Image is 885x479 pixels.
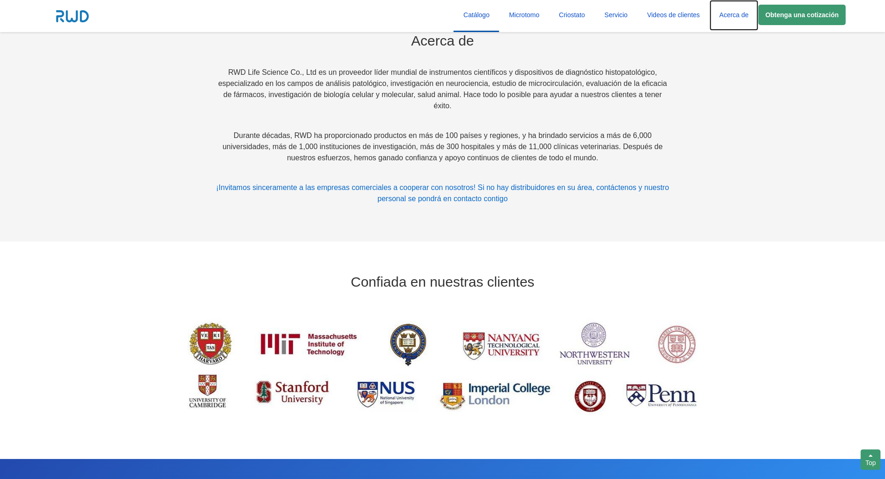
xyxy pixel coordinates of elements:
[860,449,880,470] div: Top
[216,67,669,112] p: RWD Life Science Co., Ltd es un proveedor líder mundial de instrumentos científicos y dispositivo...
[216,274,669,289] h2: Confiada en nuestras clientes
[216,182,669,204] p: ¡Invitamos sinceramente a las empresas comerciales a cooperar con nosotros! Si no hay distribuido...
[216,130,669,164] p: Durante décadas, RWD ha proporcionado productos en más de 100 países y regiones, y ha brindado se...
[216,33,669,48] h2: Acerca de
[758,5,846,25] a: Obtenga una cotización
